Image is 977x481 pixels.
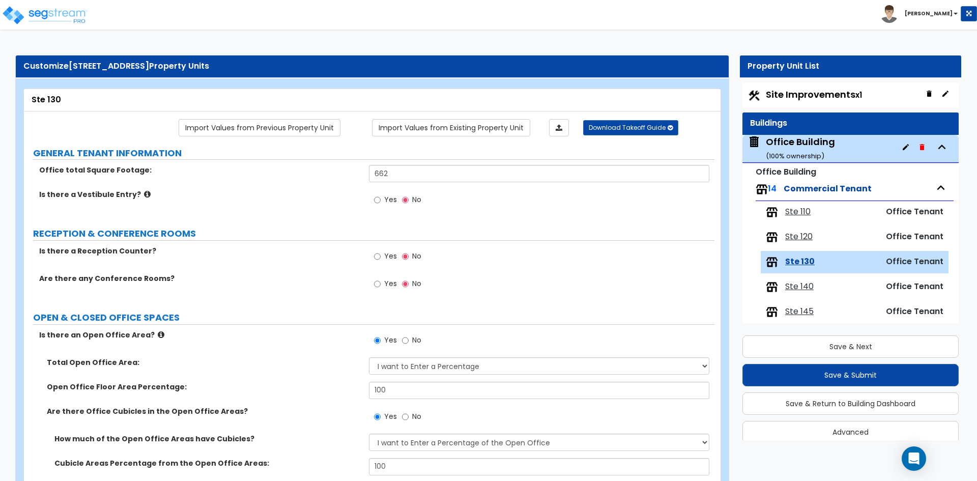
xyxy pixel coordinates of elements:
[880,5,898,23] img: avatar.png
[742,421,959,443] button: Advanced
[766,206,778,218] img: tenants.png
[886,280,943,292] span: Office Tenant
[785,206,811,218] span: Ste 110
[748,61,954,72] div: Property Unit List
[766,88,862,101] span: Site Improvements
[902,446,926,471] div: Open Intercom Messenger
[886,305,943,317] span: Office Tenant
[412,194,421,205] span: No
[69,60,149,72] span: [STREET_ADDRESS]
[766,231,778,243] img: tenants.png
[374,335,381,346] input: Yes
[766,281,778,293] img: tenants.png
[47,357,361,367] label: Total Open Office Area:
[402,194,409,206] input: No
[374,251,381,262] input: Yes
[412,411,421,421] span: No
[2,5,88,25] img: logo_pro_r.png
[583,120,678,135] button: Download Takeoff Guide
[39,273,361,284] label: Are there any Conference Rooms?
[384,278,397,289] span: Yes
[23,61,721,72] div: Customize Property Units
[372,119,530,136] a: Import the dynamic attribute values from existing properties.
[766,135,835,161] div: Office Building
[766,256,778,268] img: tenants.png
[756,183,768,195] img: tenants.png
[750,118,951,129] div: Buildings
[32,94,713,106] div: Ste 130
[402,278,409,290] input: No
[742,335,959,358] button: Save & Next
[47,382,361,392] label: Open Office Floor Area Percentage:
[886,231,943,242] span: Office Tenant
[384,251,397,261] span: Yes
[748,135,835,161] span: Office Building
[179,119,340,136] a: Import the dynamic attribute values from previous properties.
[384,411,397,421] span: Yes
[785,281,814,293] span: Ste 140
[784,183,872,194] span: Commercial Tenant
[766,306,778,318] img: tenants.png
[374,411,381,422] input: Yes
[742,392,959,415] button: Save & Return to Building Dashboard
[785,306,814,318] span: Ste 145
[412,335,421,345] span: No
[768,183,777,194] span: 14
[384,194,397,205] span: Yes
[402,335,409,346] input: No
[402,251,409,262] input: No
[54,458,361,468] label: Cubicle Areas Percentage from the Open Office Areas:
[33,311,714,324] label: OPEN & CLOSED OFFICE SPACES
[384,335,397,345] span: Yes
[374,278,381,290] input: Yes
[766,151,824,161] small: ( 100 % ownership)
[39,189,361,200] label: Is there a Vestibule Entry?
[33,147,714,160] label: GENERAL TENANT INFORMATION
[748,135,761,149] img: building.svg
[905,10,953,17] b: [PERSON_NAME]
[855,90,862,100] small: x1
[47,406,361,416] label: Are there Office Cubicles in the Open Office Areas?
[144,190,151,198] i: click for more info!
[402,411,409,422] input: No
[748,89,761,102] img: Construction.png
[374,194,381,206] input: Yes
[886,256,943,267] span: Office Tenant
[412,251,421,261] span: No
[33,227,714,240] label: RECEPTION & CONFERENCE ROOMS
[756,166,816,178] small: Office Building
[412,278,421,289] span: No
[785,256,815,268] span: Ste 130
[158,331,164,338] i: click for more info!
[39,165,361,175] label: Office total Square Footage:
[886,206,943,217] span: Office Tenant
[742,364,959,386] button: Save & Submit
[785,231,813,243] span: Ste 120
[589,123,666,132] span: Download Takeoff Guide
[549,119,569,136] a: Import the dynamic attributes value through Excel sheet
[39,246,361,256] label: Is there a Reception Counter?
[39,330,361,340] label: Is there an Open Office Area?
[54,434,361,444] label: How much of the Open Office Areas have Cubicles?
